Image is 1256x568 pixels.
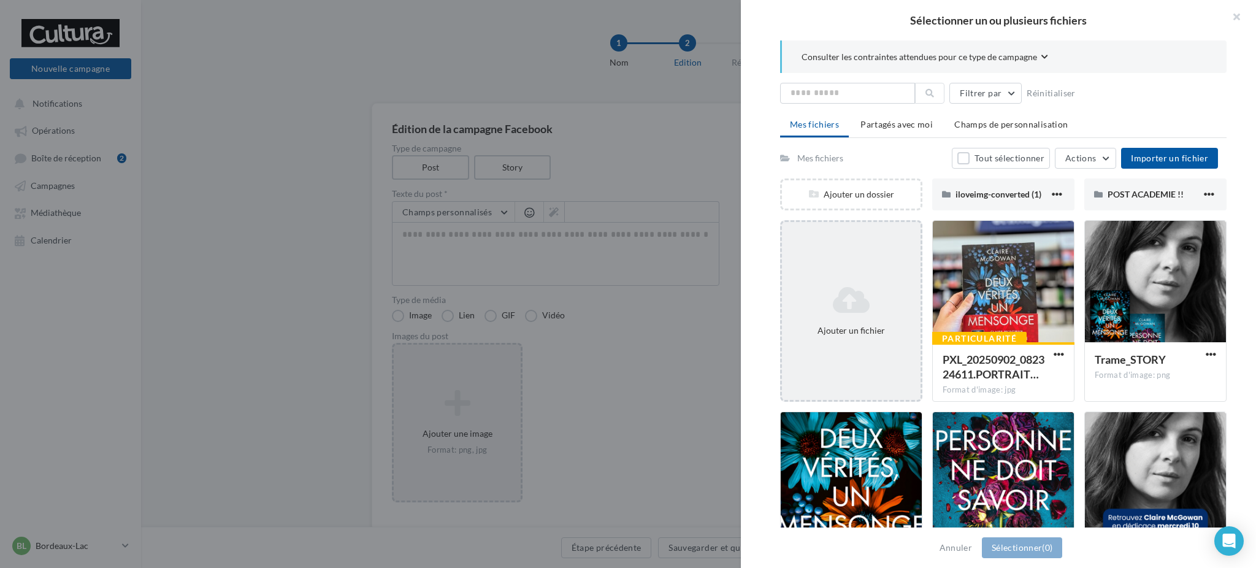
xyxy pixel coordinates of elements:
span: PXL_20250902_082324611.PORTRAIT~2 [943,353,1044,381]
span: Trame_STORY [1095,353,1166,366]
span: Champs de personnalisation [954,119,1068,129]
div: Particularité [932,332,1027,345]
span: iloveimg-converted (1) [955,189,1041,199]
div: Ajouter un dossier [782,188,921,201]
div: Mes fichiers [797,152,843,164]
button: Importer un fichier [1121,148,1218,169]
span: POST ACADEMIE !! [1108,189,1184,199]
span: Consulter les contraintes attendues pour ce type de campagne [802,51,1037,63]
span: Partagés avec moi [860,119,933,129]
div: Open Intercom Messenger [1214,526,1244,556]
div: Format d'image: jpg [943,385,1064,396]
span: Mes fichiers [790,119,839,129]
span: Importer un fichier [1131,153,1208,163]
button: Tout sélectionner [952,148,1050,169]
button: Filtrer par [949,83,1022,104]
div: Ajouter un fichier [787,324,916,337]
button: Consulter les contraintes attendues pour ce type de campagne [802,50,1048,66]
span: Actions [1065,153,1096,163]
button: Réinitialiser [1022,86,1081,101]
div: Format d'image: png [1095,370,1216,381]
span: (0) [1042,542,1052,553]
button: Actions [1055,148,1116,169]
button: Sélectionner(0) [982,537,1062,558]
h2: Sélectionner un ou plusieurs fichiers [760,15,1236,26]
button: Annuler [935,540,977,555]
